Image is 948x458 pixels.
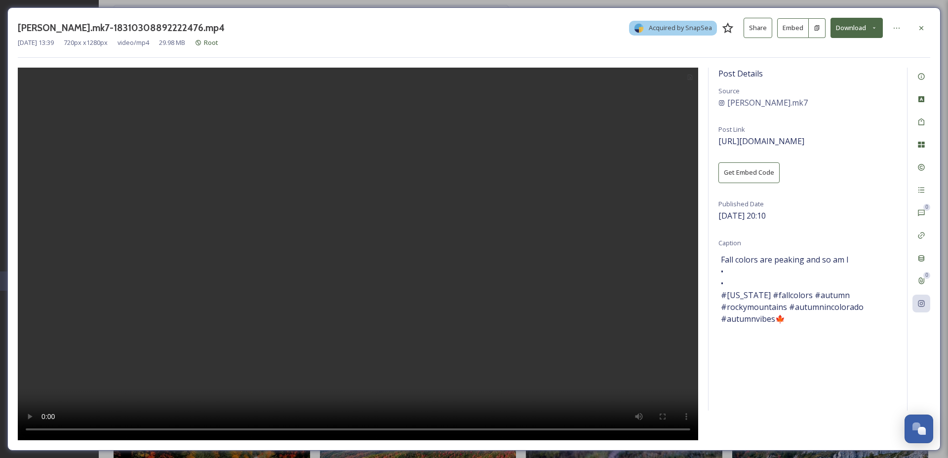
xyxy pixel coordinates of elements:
span: [URL][DOMAIN_NAME] [718,136,804,147]
span: Post Link [718,125,745,134]
button: Download [830,18,883,38]
span: [DATE] 13:39 [18,38,54,47]
a: [PERSON_NAME].mk7 [718,97,897,109]
h3: [PERSON_NAME].mk7-18310308892222476.mp4 [18,21,225,35]
span: Post Details [718,68,763,79]
span: Root [204,38,218,47]
span: Caption [718,238,741,247]
span: Source [718,86,740,95]
button: Get Embed Code [718,162,780,183]
span: 29.98 MB [159,38,185,47]
button: Embed [777,18,809,38]
button: Share [744,18,772,38]
button: Open Chat [905,415,933,443]
span: [DATE] 20:10 [718,210,766,221]
div: 0 [923,204,930,211]
span: Published Date [718,199,764,208]
span: Fall colors are peaking and so am I • • #[US_STATE] #fallcolors #autumn #rockymountains #autumnin... [721,254,895,325]
span: video/mp4 [118,38,149,47]
div: 0 [923,272,930,279]
span: Acquired by SnapSea [649,23,712,33]
img: snapsea-logo.png [634,23,644,33]
span: 720 px x 1280 px [64,38,108,47]
a: [URL][DOMAIN_NAME] [718,137,804,146]
span: [PERSON_NAME].mk7 [727,97,808,109]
